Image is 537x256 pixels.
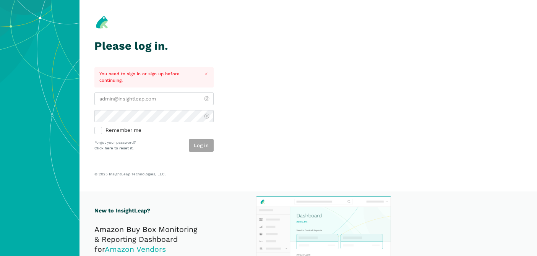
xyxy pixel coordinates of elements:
h1: Please log in. [94,40,214,52]
a: Click here to reset it. [94,146,134,150]
p: © 2025 InsightLeap Technologies, LLC. [94,172,522,177]
p: Forgot your password? [94,140,136,146]
p: You need to sign in or sign up before continuing. [99,71,197,84]
input: admin@insightleap.com [94,92,214,105]
h1: New to InsightLeap? [94,206,293,215]
span: Amazon Vendors [105,245,166,254]
h2: Amazon Buy Box Monitoring & Reporting Dashboard for [94,225,293,254]
label: Remember me [94,127,214,134]
button: Close [202,70,211,78]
